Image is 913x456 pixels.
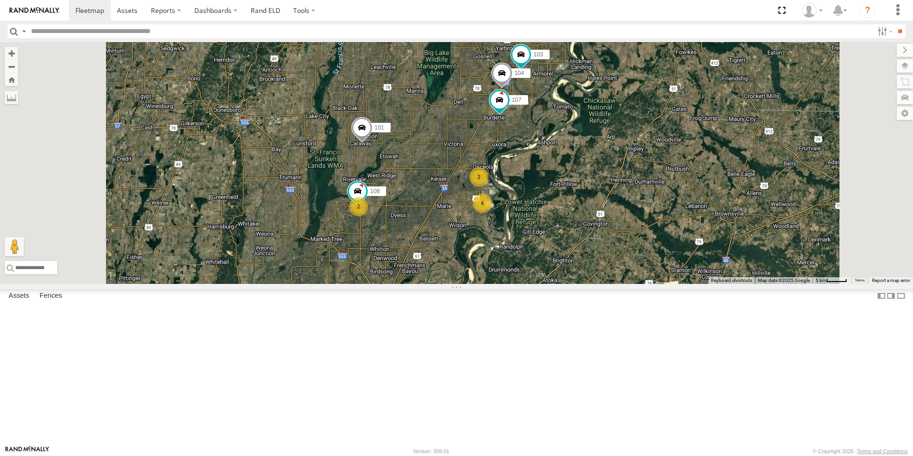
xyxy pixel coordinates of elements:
span: 108 [370,188,380,195]
label: Dock Summary Table to the Left [877,289,886,303]
div: 2 [349,197,368,216]
button: Drag Pegman onto the map to open Street View [5,237,24,256]
span: 103 [533,52,543,58]
label: Search Query [20,24,28,38]
a: Terms (opens in new tab) [855,279,865,282]
div: © Copyright 2025 - [813,448,908,454]
div: 2 [469,167,488,186]
a: Report a map error [872,278,910,283]
span: 5 km [816,278,826,283]
label: Dock Summary Table to the Right [886,289,896,303]
label: Assets [4,289,34,303]
i: ? [860,3,875,18]
label: Search Filter Options [874,24,894,38]
a: Visit our Website [5,446,49,456]
button: Keyboard shortcuts [711,277,752,284]
button: Zoom in [5,47,18,60]
button: Zoom out [5,60,18,73]
span: 101 [374,125,384,131]
button: Map Scale: 5 km per 40 pixels [813,277,850,284]
button: Zoom Home [5,73,18,86]
label: Hide Summary Table [896,289,906,303]
span: 104 [514,70,524,77]
label: Map Settings [897,107,913,120]
label: Measure [5,91,18,104]
div: Craig King [798,3,826,18]
div: Version: 309.01 [413,448,449,454]
img: rand-logo.svg [10,7,59,14]
a: Terms and Conditions [857,448,908,454]
label: Fences [35,289,67,303]
span: Map data ©2025 Google [758,278,810,283]
span: 107 [512,97,521,103]
div: 4 [473,194,492,213]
